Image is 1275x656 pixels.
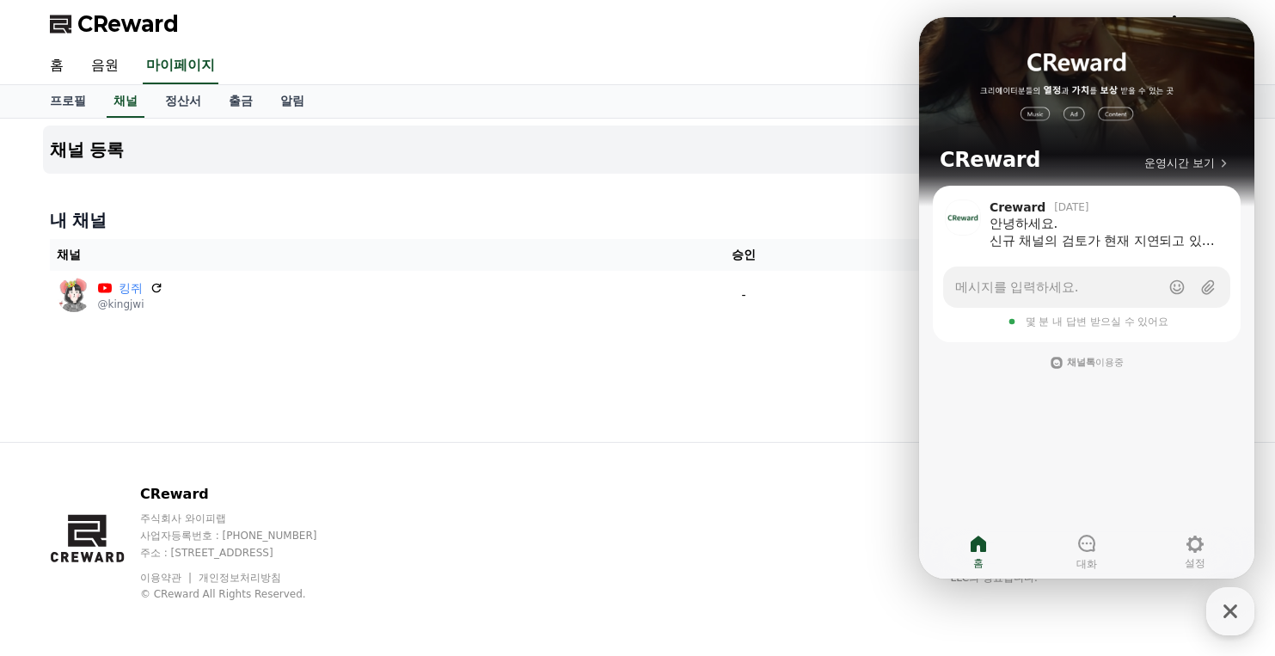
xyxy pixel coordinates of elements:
[77,10,179,38] span: CReward
[107,85,144,118] a: 채널
[50,208,1226,232] h4: 내 채널
[649,239,837,271] th: 승인
[267,85,318,118] a: 알림
[140,484,350,505] p: CReward
[215,85,267,118] a: 출금
[199,572,281,584] a: 개인정보처리방침
[838,239,1226,271] th: 상태
[140,512,350,525] p: 주식회사 와이피랩
[140,546,350,560] p: 주소 : [STREET_ADDRESS]
[140,587,350,601] p: © CReward All Rights Reserved.
[50,10,179,38] a: CReward
[98,297,163,311] p: @kingjwi
[77,48,132,84] a: 음원
[140,572,194,584] a: 이용약관
[119,279,143,297] a: 킹쥐
[36,85,100,118] a: 프로필
[151,85,215,118] a: 정산서
[57,278,91,312] img: 킹쥐
[36,48,77,84] a: 홈
[43,126,1233,174] button: 채널 등록
[50,239,650,271] th: 채널
[143,48,218,84] a: 마이페이지
[656,286,831,304] p: -
[140,529,350,543] p: 사업자등록번호 : [PHONE_NUMBER]
[919,17,1254,579] iframe: Channel chat
[50,140,125,159] h4: 채널 등록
